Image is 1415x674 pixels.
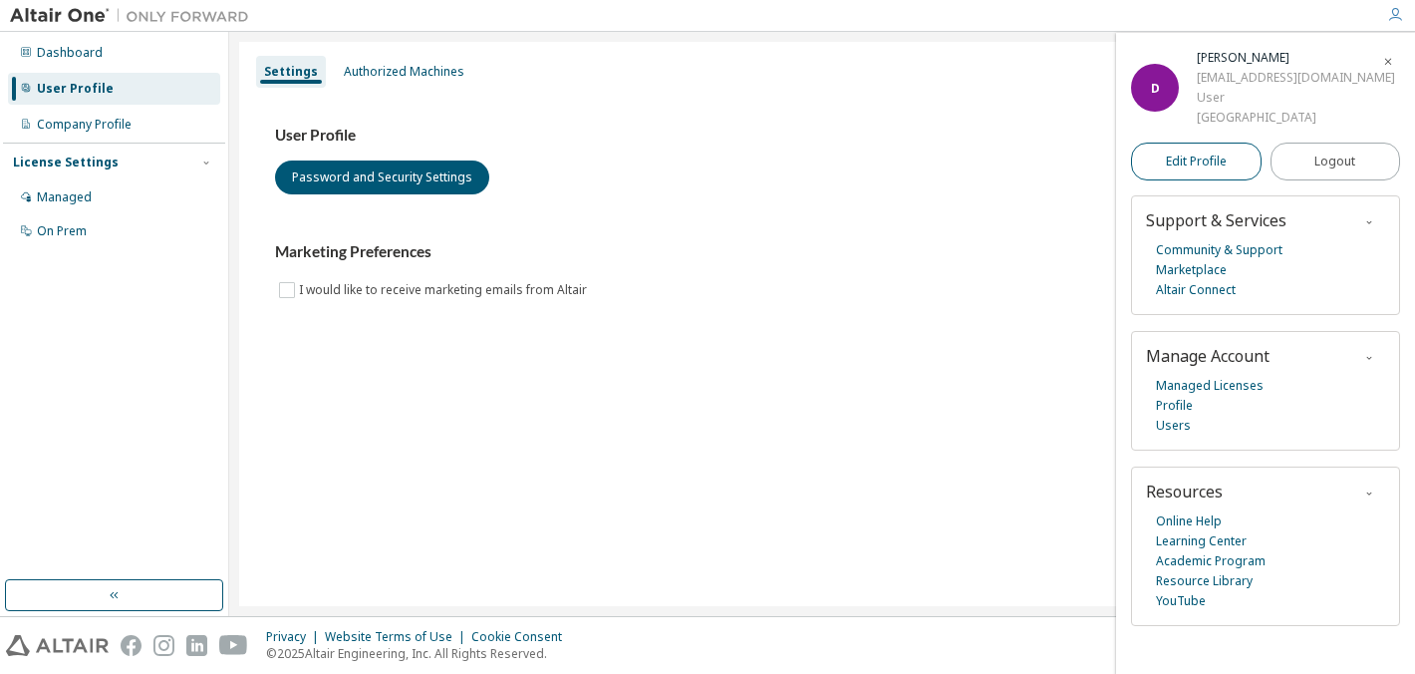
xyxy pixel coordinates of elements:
a: Users [1156,416,1191,436]
div: License Settings [13,155,119,170]
span: Support & Services [1146,209,1286,231]
a: Managed Licenses [1156,376,1264,396]
a: Community & Support [1156,240,1282,260]
img: altair_logo.svg [6,635,109,656]
span: Edit Profile [1166,154,1227,169]
div: Authorized Machines [344,64,464,80]
a: Profile [1156,396,1193,416]
div: [EMAIL_ADDRESS][DOMAIN_NAME] [1197,68,1395,88]
button: Password and Security Settings [275,161,489,194]
div: User [1197,88,1395,108]
div: Cookie Consent [471,629,574,645]
div: Managed [37,189,92,205]
img: youtube.svg [219,635,248,656]
a: Academic Program [1156,551,1266,571]
a: Altair Connect [1156,280,1236,300]
img: instagram.svg [153,635,174,656]
img: facebook.svg [121,635,141,656]
span: Resources [1146,481,1223,503]
div: Company Profile [37,117,132,133]
a: Marketplace [1156,260,1227,280]
label: I would like to receive marketing emails from Altair [299,278,591,302]
button: Logout [1271,143,1401,180]
a: Learning Center [1156,531,1247,551]
div: Daniel Oprish [1197,48,1395,68]
div: Website Terms of Use [325,629,471,645]
span: D [1151,80,1160,97]
a: Edit Profile [1131,143,1262,180]
span: Manage Account [1146,345,1270,367]
img: linkedin.svg [186,635,207,656]
p: © 2025 Altair Engineering, Inc. All Rights Reserved. [266,645,574,662]
div: On Prem [37,223,87,239]
img: Altair One [10,6,259,26]
a: YouTube [1156,591,1206,611]
span: Logout [1314,152,1355,171]
div: User Profile [37,81,114,97]
div: Privacy [266,629,325,645]
a: Resource Library [1156,571,1253,591]
div: [GEOGRAPHIC_DATA] [1197,108,1395,128]
h3: User Profile [275,126,1369,146]
a: Online Help [1156,511,1222,531]
div: Settings [264,64,318,80]
div: Dashboard [37,45,103,61]
h3: Marketing Preferences [275,242,1369,262]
